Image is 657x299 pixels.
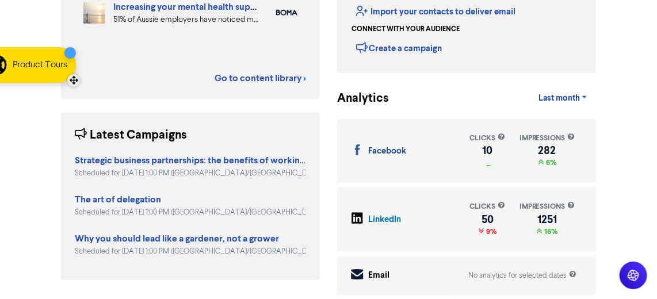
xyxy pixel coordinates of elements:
a: Why you should lead like a gardener, not a grower [75,235,279,244]
a: Go to content library > [215,71,306,85]
div: Facebook [368,145,406,158]
div: 1251 [520,215,575,224]
a: The art of delegation [75,195,161,205]
div: clicks [470,133,506,144]
div: 51% of Aussie employers have noticed more staff struggling with mental health. But very few have ... [113,14,259,26]
div: Latest Campaigns [75,126,187,144]
a: Last month [529,87,596,110]
a: Import your contacts to deliver email [356,6,515,17]
strong: Why you should lead like a gardener, not a grower [75,233,279,244]
span: 9% [484,227,497,236]
span: _ [484,158,491,167]
span: 6% [544,158,556,167]
div: LinkedIn [368,213,401,227]
div: Scheduled for [DATE] 1:00 PM ([GEOGRAPHIC_DATA]/[GEOGRAPHIC_DATA]) [75,207,306,218]
div: Analytics [337,90,366,108]
strong: Strategic business partnerships: the benefits of working together [75,155,342,166]
div: impressions [520,133,575,144]
div: clicks [470,201,506,212]
img: boma [276,10,297,16]
iframe: Chat Widget [599,244,657,299]
span: 16% [543,227,558,236]
div: 10 [470,146,506,155]
div: 50 [470,215,506,224]
div: No analytics for selected dates [468,270,576,281]
div: Scheduled for [DATE] 1:00 PM ([GEOGRAPHIC_DATA]/[GEOGRAPHIC_DATA]) [75,168,306,179]
div: Create a campaign [356,39,442,56]
div: Email [368,269,389,282]
strong: The art of delegation [75,194,161,205]
a: Increasing your mental health support for employees [113,1,330,13]
div: 282 [520,146,575,155]
a: Strategic business partnerships: the benefits of working together [75,156,342,166]
div: impressions [520,201,575,212]
span: Last month [538,93,580,103]
div: Scheduled for [DATE] 1:00 PM ([GEOGRAPHIC_DATA]/[GEOGRAPHIC_DATA]) [75,246,306,257]
div: Connect with your audience [352,24,460,34]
